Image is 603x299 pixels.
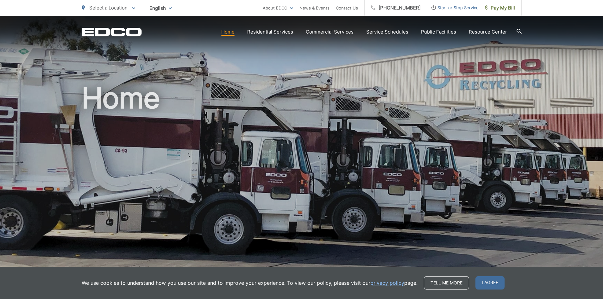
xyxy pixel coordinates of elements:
a: Tell me more [424,276,469,290]
span: I agree [475,276,505,290]
a: Home [221,28,235,36]
a: Resource Center [469,28,507,36]
a: Contact Us [336,4,358,12]
a: News & Events [299,4,330,12]
span: Select a Location [89,5,128,11]
a: Commercial Services [306,28,354,36]
a: Service Schedules [366,28,408,36]
p: We use cookies to understand how you use our site and to improve your experience. To view our pol... [82,279,418,287]
span: Pay My Bill [485,4,515,12]
a: privacy policy [370,279,404,287]
a: EDCD logo. Return to the homepage. [82,28,142,36]
h1: Home [82,82,522,283]
span: English [145,3,177,14]
a: About EDCO [263,4,293,12]
a: Residential Services [247,28,293,36]
a: Public Facilities [421,28,456,36]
